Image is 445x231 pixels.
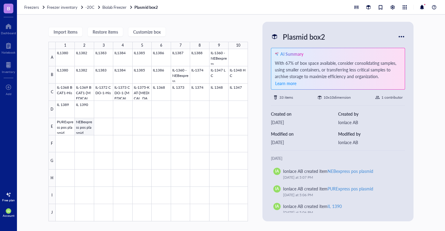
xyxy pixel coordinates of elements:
div: 33 items [279,94,293,101]
div: Ionlace AB created item [283,185,373,192]
div: 3 [103,42,105,49]
div: Ionlace AB [338,119,405,126]
div: PURExpress pos plasmid [328,186,373,192]
div: AI Summary [280,51,303,57]
span: Freezers [24,4,39,10]
div: [DATE] at 5:07 PM [283,174,398,180]
div: [DATE] [271,139,338,146]
div: G [48,152,56,170]
span: IA [275,169,279,174]
div: Notebook [2,51,15,54]
span: Customize box [133,29,161,34]
div: With 67% of box space available, consider consolidating samples, using smaller containers, or tra... [275,60,401,87]
div: Created on [271,111,338,117]
button: Restore items [87,27,123,37]
div: Modified by [338,130,405,137]
button: Import items [48,27,83,37]
div: F [48,135,56,153]
div: 2 [83,42,85,49]
button: Customize box [128,27,166,37]
span: IA [275,204,279,209]
div: 6 [160,42,162,49]
a: Dashboard [1,21,16,35]
a: Plasmid box2 [134,5,159,10]
div: D [48,101,56,118]
a: -20CBiolab Freezer [85,5,133,10]
div: 10 x 10 dimension [324,94,351,101]
span: Freezer inventory [47,4,77,10]
div: H [48,170,56,187]
span: Biolab Freezer [102,4,127,10]
div: 1 [64,42,66,49]
a: IAIonlace AB created itemIL 1390[DATE] at 5:06 PM [271,200,405,218]
div: Dashboard [1,31,16,35]
span: Restore items [93,29,118,34]
div: A [48,49,56,66]
div: I [48,187,56,204]
a: Freezers [24,5,46,10]
div: [DATE] at 5:06 PM [283,192,398,198]
span: -20C [85,4,94,10]
a: IAIonlace AB created itemPURExpress pos plasmid[DATE] at 5:06 PM [271,183,405,200]
div: Free plan [2,198,15,202]
div: Account [3,214,15,217]
div: Plasmid box2 [280,30,328,43]
div: Inventory [2,70,15,74]
div: 9 [218,42,220,49]
div: [DATE] [271,156,405,162]
span: Learn more [275,80,296,86]
div: B [48,66,56,84]
a: Inventory [2,60,15,74]
div: Add [6,92,12,96]
div: Ionlace AB [338,139,405,146]
span: IA [7,209,10,213]
div: 5 [141,42,143,49]
div: NEBexpress pos plasmid [328,168,373,174]
div: [DATE] [271,119,338,126]
div: C [48,84,56,101]
div: Modified on [271,130,338,137]
div: 7 [180,42,182,49]
div: 8 [199,42,201,49]
div: Created by [338,111,405,117]
span: B [7,5,10,12]
div: Ionlace AB created item [283,203,342,210]
div: Ionlace AB created item [283,168,373,174]
button: Learn more [275,80,297,87]
div: 10 [236,42,240,49]
a: IAIonlace AB created itemNEBexpress pos plasmid[DATE] at 5:07 PM [271,165,405,183]
div: 4 [122,42,124,49]
div: IL 1390 [328,203,342,209]
span: IA [275,186,279,192]
span: Import items [54,29,77,34]
div: E [48,118,56,135]
a: Freezer inventory [47,5,84,10]
div: [DATE] at 5:06 PM [283,210,398,216]
a: Notebook [2,41,15,54]
div: J [48,204,56,221]
div: 1 contributor [381,94,403,101]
